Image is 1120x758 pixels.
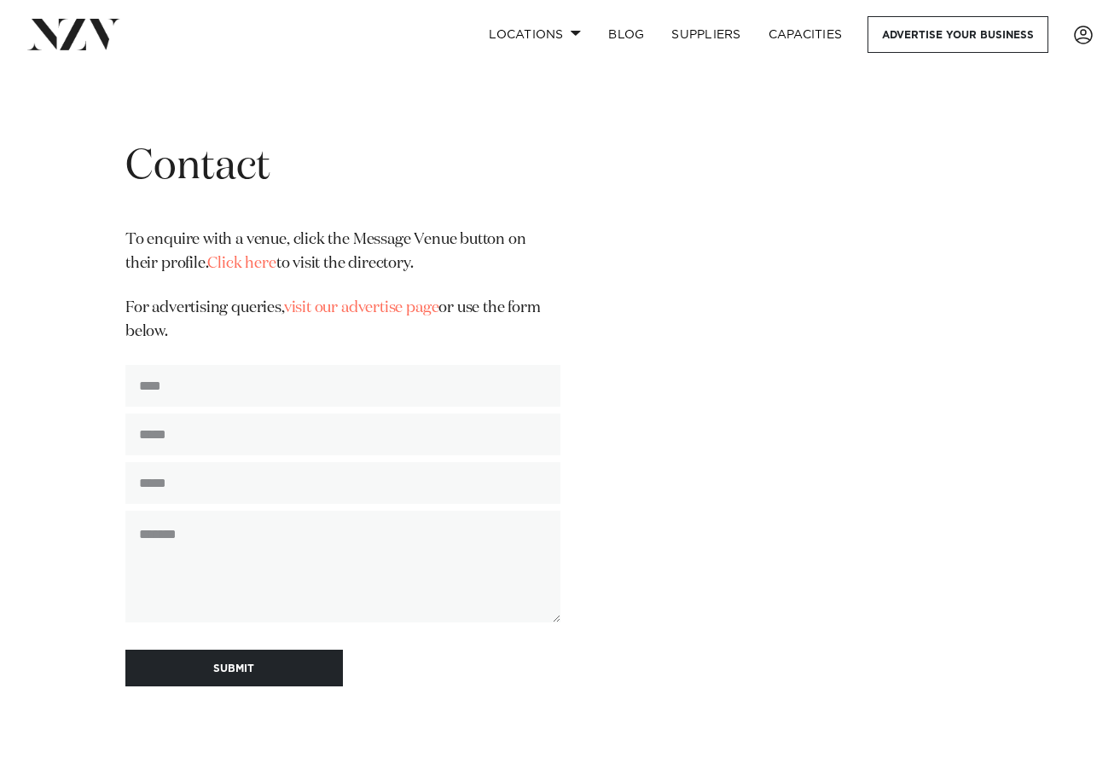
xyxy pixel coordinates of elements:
p: For advertising queries, or use the form below. [125,297,560,344]
button: SUBMIT [125,650,343,686]
a: BLOG [595,16,658,53]
img: nzv-logo.png [27,19,120,49]
a: SUPPLIERS [658,16,754,53]
a: Locations [475,16,595,53]
a: Click here [207,256,276,271]
a: visit our advertise page [284,300,439,315]
p: To enquire with a venue, click the Message Venue button on their profile. to visit the directory. [125,229,560,276]
a: Capacities [755,16,856,53]
a: Advertise your business [868,16,1048,53]
h1: Contact [125,141,560,194]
